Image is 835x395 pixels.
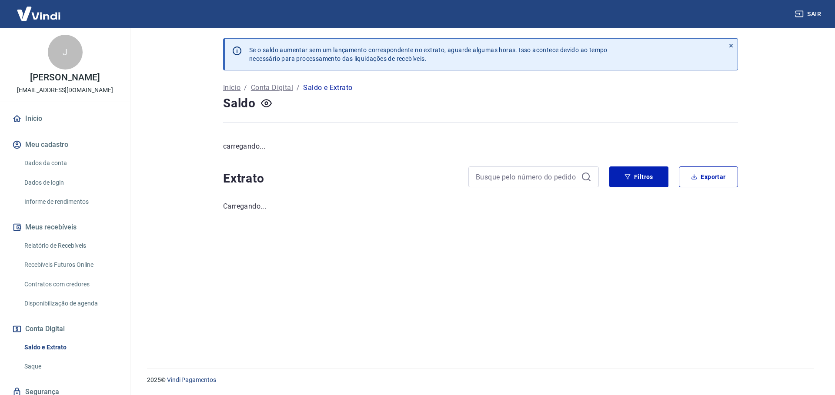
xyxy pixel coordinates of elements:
p: [EMAIL_ADDRESS][DOMAIN_NAME] [17,86,113,95]
h4: Extrato [223,170,458,187]
button: Filtros [609,166,668,187]
a: Disponibilização de agenda [21,295,120,312]
button: Sair [793,6,825,22]
button: Meus recebíveis [10,218,120,237]
a: Início [10,109,120,128]
a: Saldo e Extrato [21,339,120,356]
p: carregando... [223,141,738,152]
a: Contratos com credores [21,276,120,293]
a: Vindi Pagamentos [167,376,216,383]
p: / [297,83,300,93]
button: Exportar [679,166,738,187]
p: Carregando... [223,201,738,212]
a: Dados da conta [21,154,120,172]
input: Busque pelo número do pedido [476,170,578,183]
a: Recebíveis Futuros Online [21,256,120,274]
p: Se o saldo aumentar sem um lançamento correspondente no extrato, aguarde algumas horas. Isso acon... [249,46,608,63]
img: Vindi [10,0,67,27]
a: Saque [21,358,120,375]
a: Início [223,83,240,93]
p: Saldo e Extrato [303,83,352,93]
p: 2025 © [147,375,814,385]
a: Relatório de Recebíveis [21,237,120,255]
p: [PERSON_NAME] [30,73,100,82]
h4: Saldo [223,95,256,112]
a: Conta Digital [251,83,293,93]
p: / [244,83,247,93]
button: Conta Digital [10,319,120,339]
a: Dados de login [21,174,120,192]
a: Informe de rendimentos [21,193,120,211]
button: Meu cadastro [10,135,120,154]
div: J [48,35,83,70]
